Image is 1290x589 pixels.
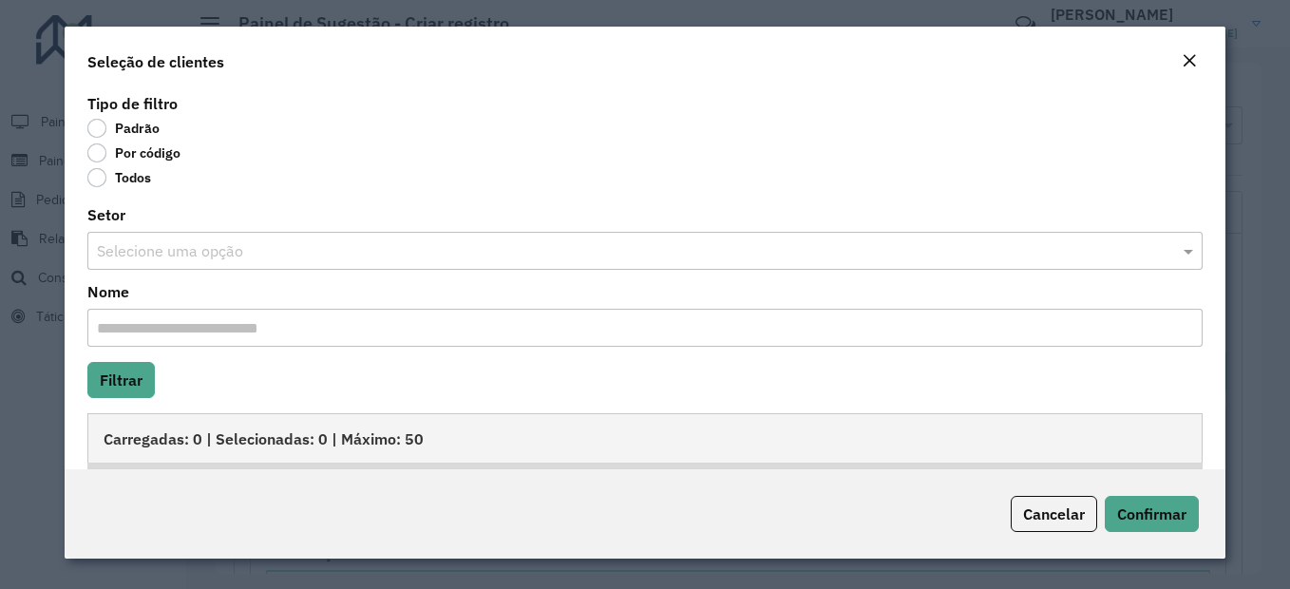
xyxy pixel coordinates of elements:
th: Código [132,463,305,503]
span: Confirmar [1117,504,1186,523]
em: Fechar [1182,53,1197,68]
label: Por código [87,143,180,162]
th: Tipo de cliente [465,463,750,503]
th: Nome [306,463,465,503]
th: Endereço [750,463,960,503]
button: Close [1176,49,1203,74]
label: Nome [87,280,129,303]
label: Padrão [87,119,160,138]
button: Cancelar [1011,496,1097,532]
h4: Seleção de clientes [87,50,224,73]
button: Confirmar [1105,496,1199,532]
div: Carregadas: 0 | Selecionadas: 0 | Máximo: 50 [87,413,1203,463]
th: Cidade / UF [959,463,1202,503]
label: Setor [87,203,125,226]
span: Cancelar [1023,504,1085,523]
label: Todos [87,168,151,187]
label: Tipo de filtro [87,92,178,115]
button: Filtrar [87,362,155,398]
